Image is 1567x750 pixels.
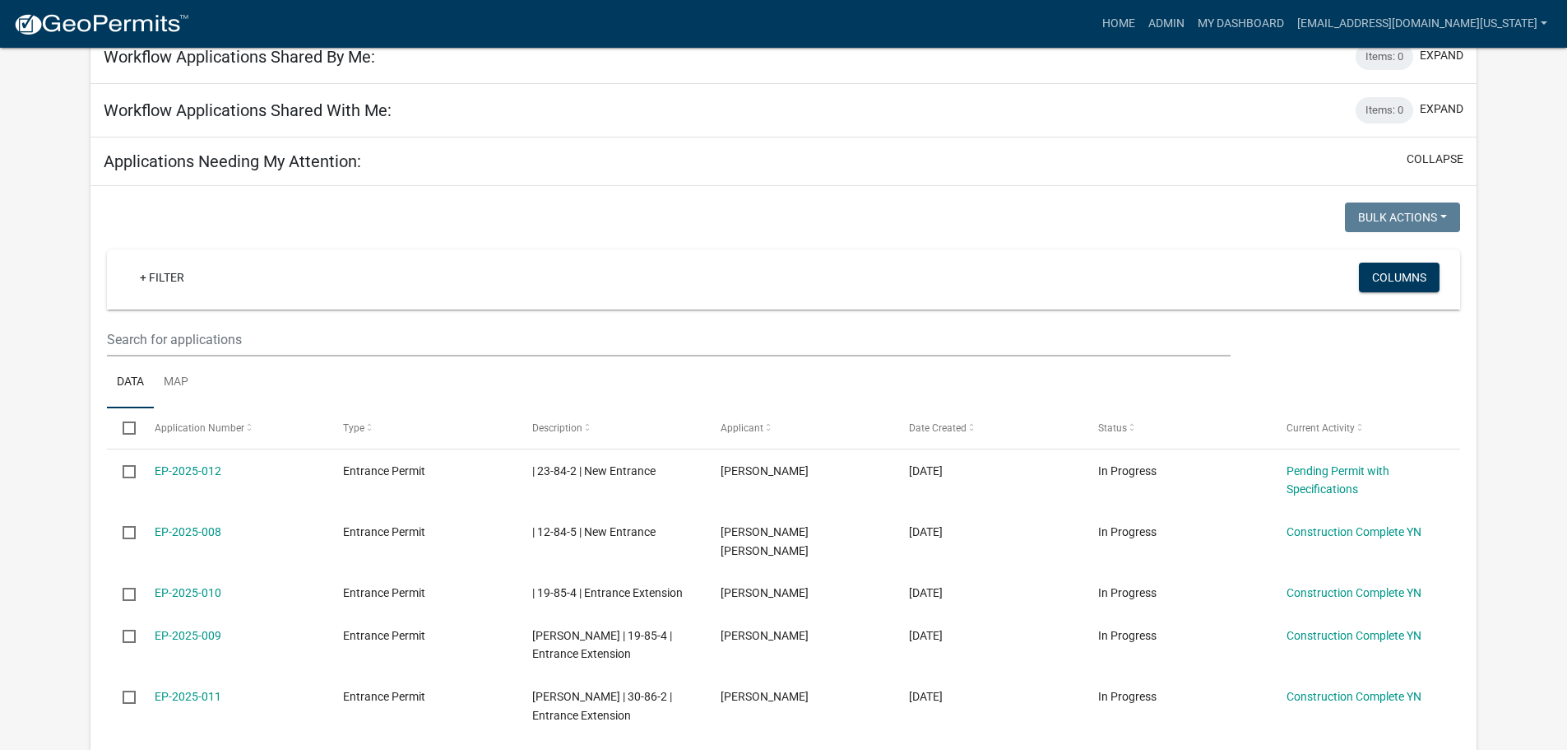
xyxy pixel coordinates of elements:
[516,408,704,448] datatable-header-cell: Description
[139,408,327,448] datatable-header-cell: Application Number
[107,408,138,448] datatable-header-cell: Select
[1287,629,1421,642] a: Construction Complete YN
[1356,44,1413,70] div: Items: 0
[909,690,943,703] span: 07/23/2025
[721,525,809,557] span: Charles Riderick Timm
[155,464,221,477] a: EP-2025-012
[532,586,683,599] span: | 19-85-4 | Entrance Extension
[127,263,197,292] a: + Filter
[155,422,244,434] span: Application Number
[104,100,392,120] h5: Workflow Applications Shared With Me:
[721,629,809,642] span: James Cornelius
[1356,97,1413,123] div: Items: 0
[343,586,425,599] span: Entrance Permit
[104,47,375,67] h5: Workflow Applications Shared By Me:
[155,690,221,703] a: EP-2025-011
[155,586,221,599] a: EP-2025-010
[1420,100,1463,118] button: expand
[343,690,425,703] span: Entrance Permit
[909,464,943,477] span: 09/05/2025
[532,464,656,477] span: | 23-84-2 | New Entrance
[1287,422,1355,434] span: Current Activity
[721,690,809,703] span: Gregg Recker
[107,356,154,409] a: Data
[909,422,967,434] span: Date Created
[909,586,943,599] span: 07/25/2025
[705,408,893,448] datatable-header-cell: Applicant
[893,408,1082,448] datatable-header-cell: Date Created
[1098,525,1157,538] span: In Progress
[155,525,221,538] a: EP-2025-008
[909,525,943,538] span: 07/30/2025
[721,464,809,477] span: Caleb Miller
[104,151,361,171] h5: Applications Needing My Attention:
[343,525,425,538] span: Entrance Permit
[1287,525,1421,538] a: Construction Complete YN
[909,629,943,642] span: 07/25/2025
[532,629,672,661] span: James Cornelius | 19-85-4 | Entrance Extension
[1098,629,1157,642] span: In Progress
[1271,408,1459,448] datatable-header-cell: Current Activity
[343,629,425,642] span: Entrance Permit
[343,422,364,434] span: Type
[1359,263,1440,292] button: Columns
[532,690,672,722] span: Gregg recker | 30-86-2 | Entrance Extension
[532,422,582,434] span: Description
[1287,464,1389,496] a: Pending Permit with Specifications
[1420,47,1463,64] button: expand
[1407,151,1463,168] button: collapse
[327,408,516,448] datatable-header-cell: Type
[721,422,763,434] span: Applicant
[1098,464,1157,477] span: In Progress
[343,464,425,477] span: Entrance Permit
[1098,690,1157,703] span: In Progress
[1345,203,1460,232] button: Bulk Actions
[532,525,656,538] span: | 12-84-5 | New Entrance
[1083,408,1271,448] datatable-header-cell: Status
[1287,586,1421,599] a: Construction Complete YN
[1191,8,1291,40] a: My Dashboard
[721,586,809,599] span: James Cornelius
[1096,8,1142,40] a: Home
[1142,8,1191,40] a: Admin
[1098,422,1127,434] span: Status
[1287,690,1421,703] a: Construction Complete YN
[155,629,221,642] a: EP-2025-009
[1291,8,1554,40] a: [EMAIL_ADDRESS][DOMAIN_NAME][US_STATE]
[1098,586,1157,599] span: In Progress
[154,356,198,409] a: Map
[107,323,1230,356] input: Search for applications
